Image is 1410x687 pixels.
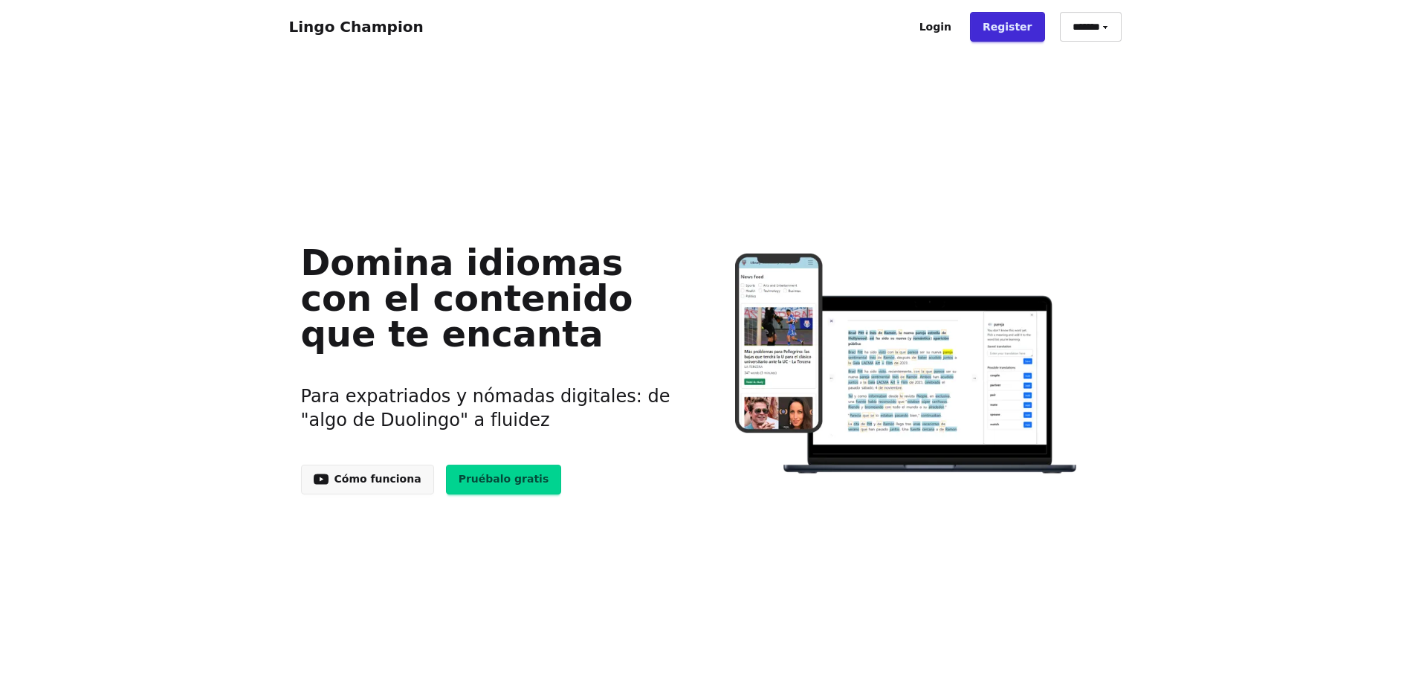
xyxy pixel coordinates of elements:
a: Login [907,12,964,42]
h3: Para expatriados y nómadas digitales: de "algo de Duolingo" a fluidez [301,367,682,450]
a: Lingo Champion [289,18,424,36]
h1: Domina idiomas con el contenido que te encanta [301,245,682,352]
img: Aprende idiomas en línea [705,254,1109,476]
a: Register [970,12,1045,42]
a: Cómo funciona [301,465,434,494]
a: Pruébalo gratis [446,465,562,494]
